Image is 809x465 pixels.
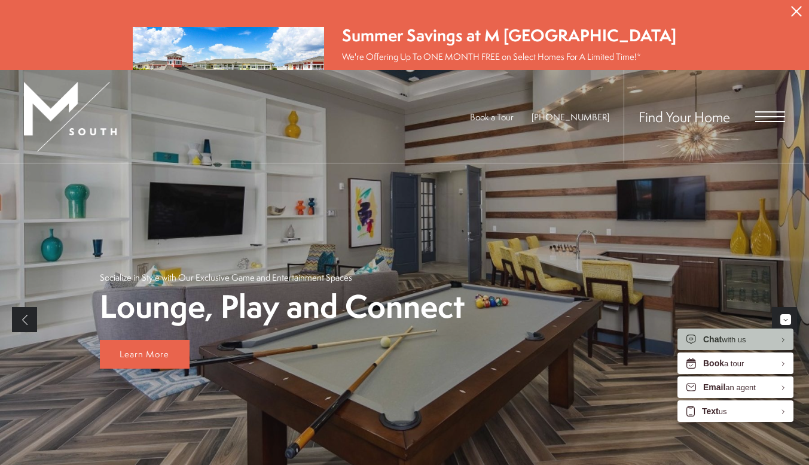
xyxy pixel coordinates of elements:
[342,50,676,88] p: We're Offering Up To ONE MONTH FREE on Select Homes For A Limited Time!* Call Our Friendly Leasin...
[532,111,609,123] a: Call Us at 813-570-8014
[470,111,514,123] a: Book a Tour
[100,290,465,324] p: Lounge, Play and Connect
[342,24,676,47] div: Summer Savings at M [GEOGRAPHIC_DATA]
[133,27,324,139] img: Summer Savings at M South Apartments
[100,271,352,284] p: Socialize in Style with Our Exclusive Game and Entertainment Spaces
[100,340,190,369] a: Learn More
[772,307,797,332] a: Next
[532,111,609,123] span: [PHONE_NUMBER]
[24,82,117,151] img: MSouth
[639,107,730,126] a: Find Your Home
[120,348,169,360] span: Learn More
[755,111,785,122] button: Open Menu
[12,307,37,332] a: Previous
